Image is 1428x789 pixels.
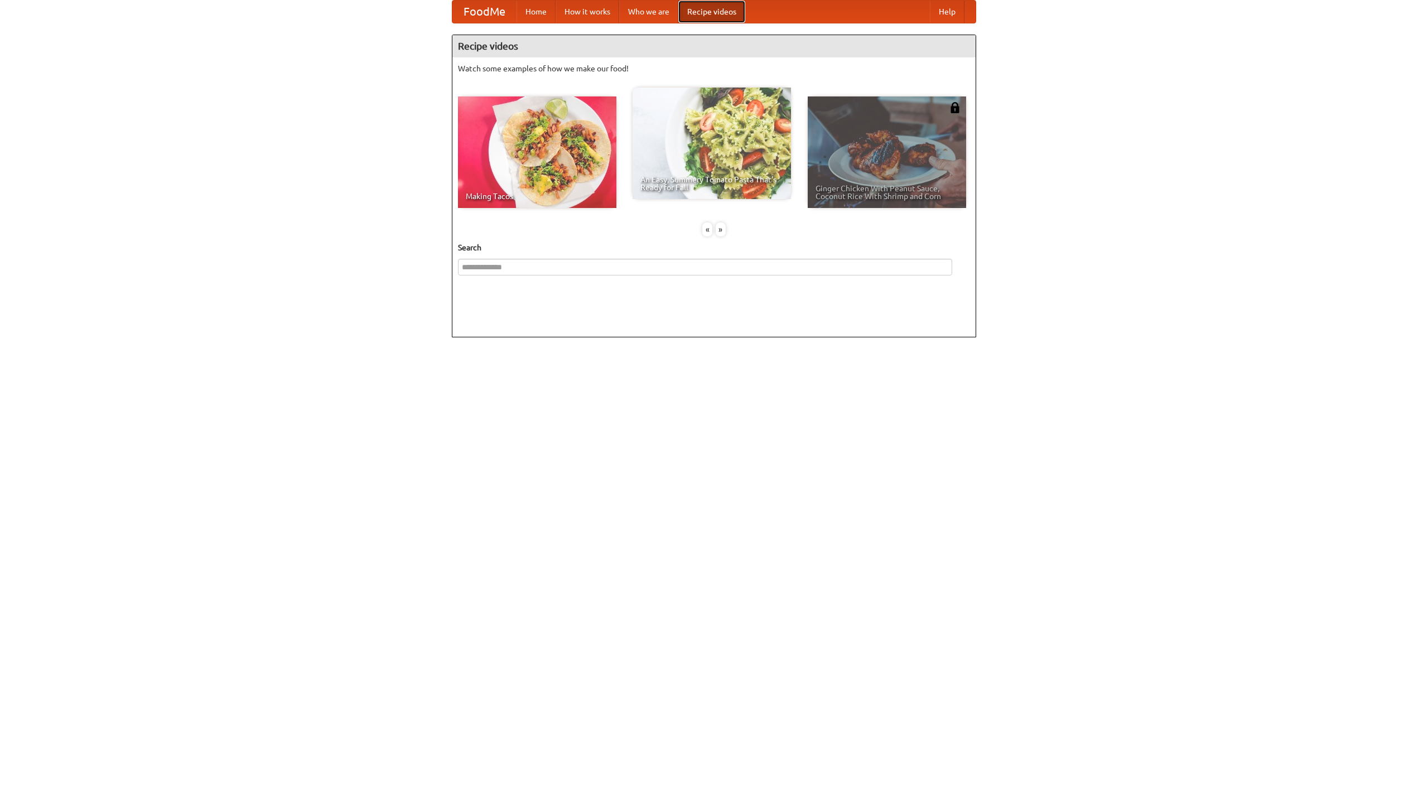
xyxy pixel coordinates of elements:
a: How it works [556,1,619,23]
a: Recipe videos [678,1,745,23]
span: Making Tacos [466,192,609,200]
a: Who we are [619,1,678,23]
a: An Easy, Summery Tomato Pasta That's Ready for Fall [633,88,791,199]
img: 483408.png [949,102,961,113]
a: Help [930,1,964,23]
a: Home [517,1,556,23]
h5: Search [458,242,970,253]
a: Making Tacos [458,96,616,208]
div: » [716,222,726,236]
h4: Recipe videos [452,35,976,57]
div: « [702,222,712,236]
span: An Easy, Summery Tomato Pasta That's Ready for Fall [640,176,783,191]
p: Watch some examples of how we make our food! [458,63,970,74]
a: FoodMe [452,1,517,23]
